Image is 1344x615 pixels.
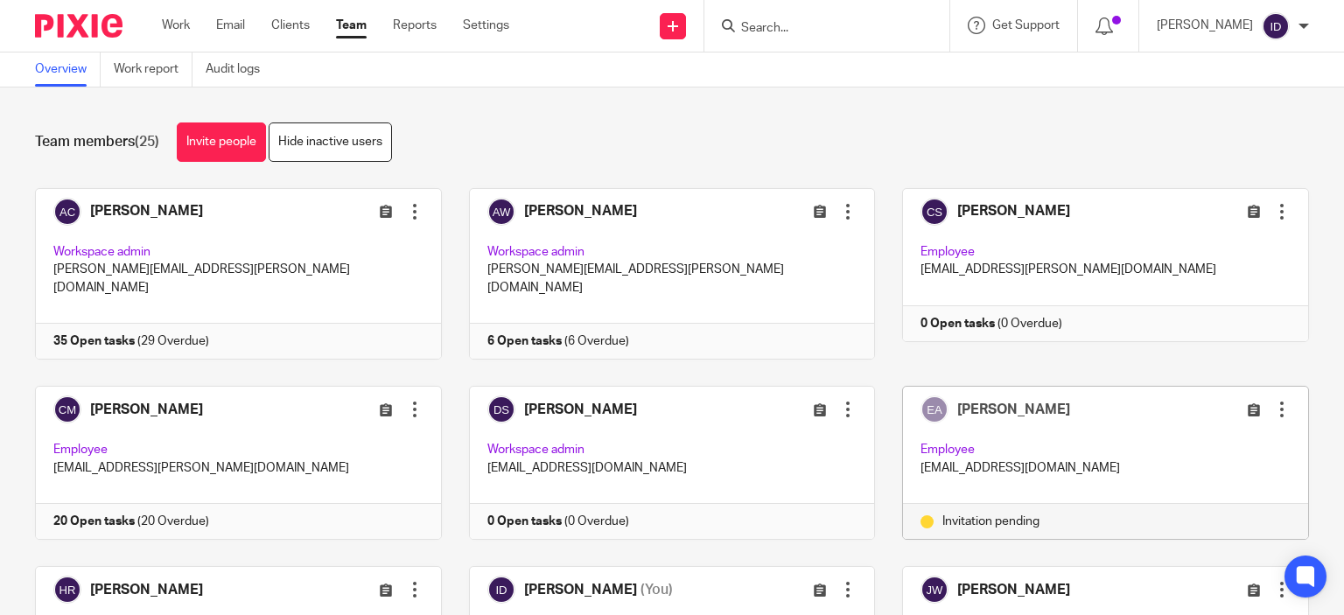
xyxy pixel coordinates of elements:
a: Work report [114,52,192,87]
img: svg%3E [1262,12,1290,40]
span: (25) [135,135,159,149]
p: Employee [920,441,1291,458]
a: Clients [271,17,310,34]
span: Get Support [992,19,1060,31]
a: Email [216,17,245,34]
img: svg%3E [920,395,948,423]
h1: Team members [35,133,159,151]
a: Audit logs [206,52,273,87]
a: Work [162,17,190,34]
a: Hide inactive users [269,122,392,162]
div: Invitation pending [920,513,1291,530]
p: [EMAIL_ADDRESS][DOMAIN_NAME] [920,459,1291,477]
p: [PERSON_NAME] [1157,17,1253,34]
span: [PERSON_NAME] [957,402,1070,416]
input: Search [739,21,897,37]
a: Reports [393,17,437,34]
a: Overview [35,52,101,87]
img: Pixie [35,14,122,38]
a: Team [336,17,367,34]
a: Settings [463,17,509,34]
a: Invite people [177,122,266,162]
